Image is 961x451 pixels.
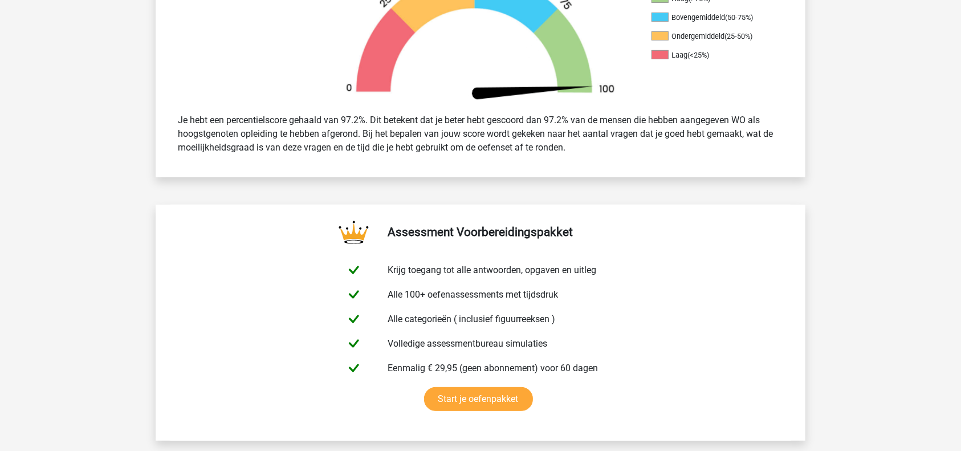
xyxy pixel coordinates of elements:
[724,32,752,40] div: (25-50%)
[651,13,765,23] li: Bovengemiddeld
[687,51,709,59] div: (<25%)
[424,387,533,411] a: Start je oefenpakket
[651,31,765,42] li: Ondergemiddeld
[169,109,792,159] div: Je hebt een percentielscore gehaald van 97.2%. Dit betekent dat je beter hebt gescoord dan 97.2% ...
[651,50,765,60] li: Laag
[725,13,753,22] div: (50-75%)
